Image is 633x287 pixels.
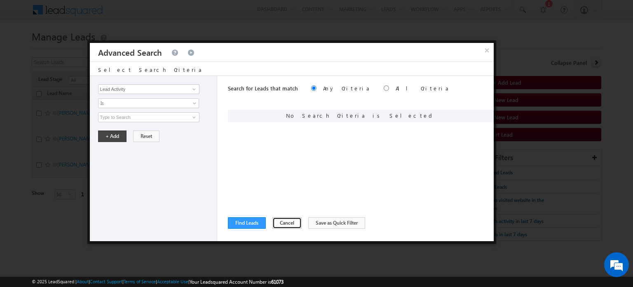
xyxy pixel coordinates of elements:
button: + Add [98,130,127,142]
a: Acceptable Use [157,279,188,284]
label: All Criteria [396,85,450,92]
a: Is [98,98,199,108]
span: 61073 [271,279,284,285]
span: Select Search Criteria [98,66,203,73]
label: Any Criteria [323,85,370,92]
em: Start Chat [112,225,150,236]
button: Find Leads [228,217,266,229]
div: Minimize live chat window [135,4,155,24]
a: Terms of Service [124,279,156,284]
a: Contact Support [90,279,122,284]
span: © 2025 LeadSquared | | | | | [32,278,284,286]
span: Search for Leads that match [228,85,298,92]
h3: Advanced Search [98,43,162,62]
button: × [481,43,494,57]
input: Type to Search [98,84,199,94]
textarea: Type your message and hit 'Enter' [11,76,150,218]
a: Show All Items [188,85,198,93]
span: Your Leadsquared Account Number is [190,279,284,285]
button: Save as Quick Filter [308,217,365,229]
div: No Search Criteria is Selected [228,110,494,122]
a: About [77,279,89,284]
img: d_60004797649_company_0_60004797649 [14,43,35,54]
span: Is [98,100,188,107]
div: Chat with us now [43,43,138,54]
a: Show All Items [188,113,198,121]
button: Reset [133,130,159,142]
button: Cancel [272,217,302,229]
input: Type to Search [98,112,199,122]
